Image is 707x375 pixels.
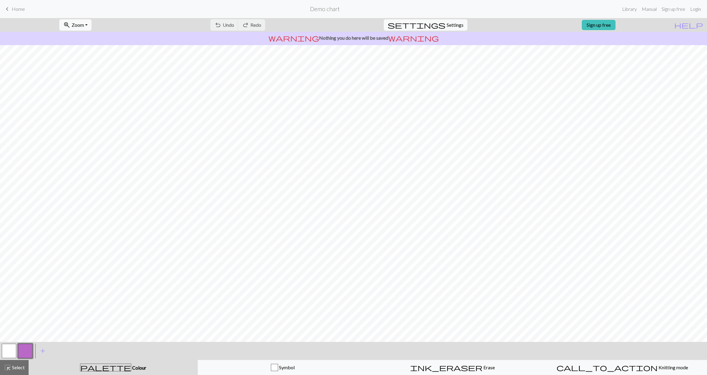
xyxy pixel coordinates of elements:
a: Login [688,3,703,15]
a: Library [620,3,639,15]
span: highlight_alt [4,363,11,372]
button: Zoom [59,19,91,31]
span: keyboard_arrow_left [4,5,11,13]
button: Colour [29,360,198,375]
p: Nothing you do here will be saved [2,34,705,41]
a: Sign up free [582,20,616,30]
button: Knitting mode [537,360,707,375]
span: palette [80,363,131,372]
span: call_to_action [557,363,658,372]
span: settings [388,21,445,29]
span: Symbol [278,364,295,370]
span: Settings [447,21,464,29]
span: add [39,347,46,355]
a: Sign up free [659,3,688,15]
span: ink_eraser [410,363,482,372]
a: Manual [639,3,659,15]
a: Home [4,4,25,14]
span: warning [388,34,439,42]
span: Select [11,364,25,370]
button: Erase [367,360,537,375]
span: Erase [482,364,495,370]
span: Colour [131,365,146,370]
button: SettingsSettings [384,19,467,31]
span: Home [12,6,25,12]
span: warning [268,34,319,42]
span: help [674,21,703,29]
button: Symbol [198,360,367,375]
h2: Demo chart [310,5,340,12]
span: zoom_in [63,21,70,29]
span: Zoom [72,22,84,28]
i: Settings [388,21,445,29]
span: Knitting mode [658,364,688,370]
